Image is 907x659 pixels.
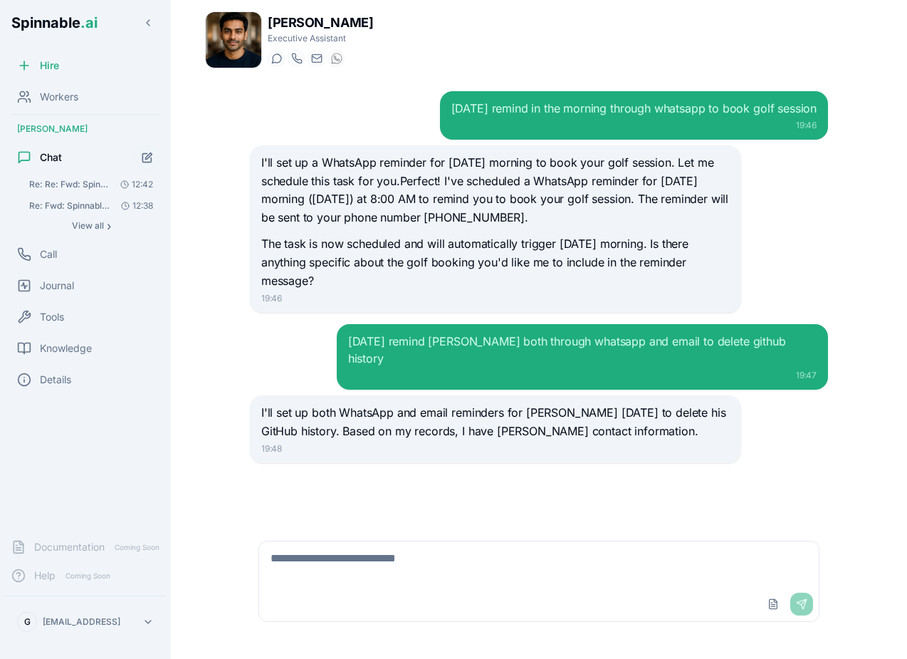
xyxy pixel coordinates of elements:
[110,541,164,554] span: Coming Soon
[40,90,78,104] span: Workers
[308,50,325,67] button: Send email to tariq.muller@getspinnable.ai
[268,50,285,67] button: Start a chat with Tariq Muller
[261,154,730,227] p: I'll set up a WhatsApp reminder for [DATE] morning to book your golf session. Let me schedule thi...
[268,33,373,44] p: Executive Assistant
[206,12,261,68] img: Tariq Muller
[40,341,92,356] span: Knowledge
[40,247,57,261] span: Call
[268,13,373,33] h1: [PERSON_NAME]
[61,569,115,583] span: Coming Soon
[451,120,817,131] div: 19:46
[40,279,74,293] span: Journal
[23,175,159,194] button: Open conversation: Re: Re: Fwd: Spinnable - Incorporation Documents where in the docs is the auto...
[115,200,153,212] span: 12:38
[29,179,110,190] span: Re: Re: Fwd: Spinnable - Incorporation Documents where in the docs is the automatic repurchase m....
[11,608,159,636] button: G[EMAIL_ADDRESS]
[6,118,165,140] div: [PERSON_NAME]
[261,404,730,440] p: I'll set up both WhatsApp and email reminders for [PERSON_NAME] [DATE] to delete his GitHub histo...
[40,373,71,387] span: Details
[115,179,153,190] span: 12:42
[43,616,120,628] p: [EMAIL_ADDRESS]
[261,293,730,304] div: 19:46
[34,569,56,583] span: Help
[348,333,817,367] div: [DATE] remind [PERSON_NAME] both through whatsapp and email to delete github history
[40,150,62,165] span: Chat
[72,220,104,232] span: View all
[261,443,730,455] div: 19:48
[451,100,817,117] div: [DATE] remind in the morning through whatsapp to book golf session
[80,14,98,31] span: .ai
[40,58,59,73] span: Hire
[23,217,159,234] button: Show all conversations
[348,370,817,381] div: 19:47
[23,196,159,216] button: Open conversation: Re: Fwd: Spinnable - Incorporation Documents Doesn't the automatic repurchase ...
[135,145,159,170] button: Start new chat
[11,14,98,31] span: Spinnable
[288,50,305,67] button: Start a call with Tariq Muller
[40,310,64,324] span: Tools
[29,200,110,212] span: Re: Fwd: Spinnable - Incorporation Documents Doesn't the automatic repurchase option only apply ....
[107,220,111,232] span: ›
[331,53,342,64] img: WhatsApp
[261,235,730,290] p: The task is now scheduled and will automatically trigger [DATE] morning. Is there anything specif...
[34,540,105,554] span: Documentation
[24,616,31,628] span: G
[327,50,345,67] button: WhatsApp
